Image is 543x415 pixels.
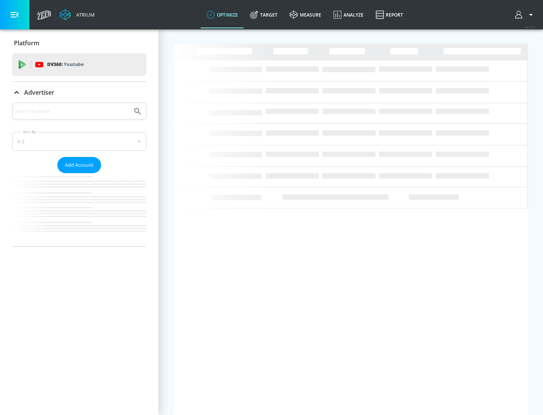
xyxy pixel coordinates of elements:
a: Report [370,1,409,28]
nav: list of Advertiser [12,173,146,246]
div: Advertiser [12,82,146,103]
a: Atrium [60,9,95,20]
div: Atrium [73,11,95,18]
div: Platform [12,32,146,54]
p: DV360: [47,60,84,69]
a: measure [284,1,327,28]
p: Advertiser [24,88,54,97]
a: Target [244,1,284,28]
a: Analyze [327,1,370,28]
div: Advertiser [12,103,146,246]
div: DV360: Youtube [12,53,146,76]
p: Platform [14,39,39,47]
span: Add Account [65,161,94,169]
input: Search by name [15,106,129,116]
label: Sort By [21,129,38,134]
span: v 4.32.0 [525,25,535,29]
p: Youtube [64,60,84,68]
button: Add Account [57,157,101,173]
div: A-Z [12,132,146,151]
a: optimize [201,1,244,28]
